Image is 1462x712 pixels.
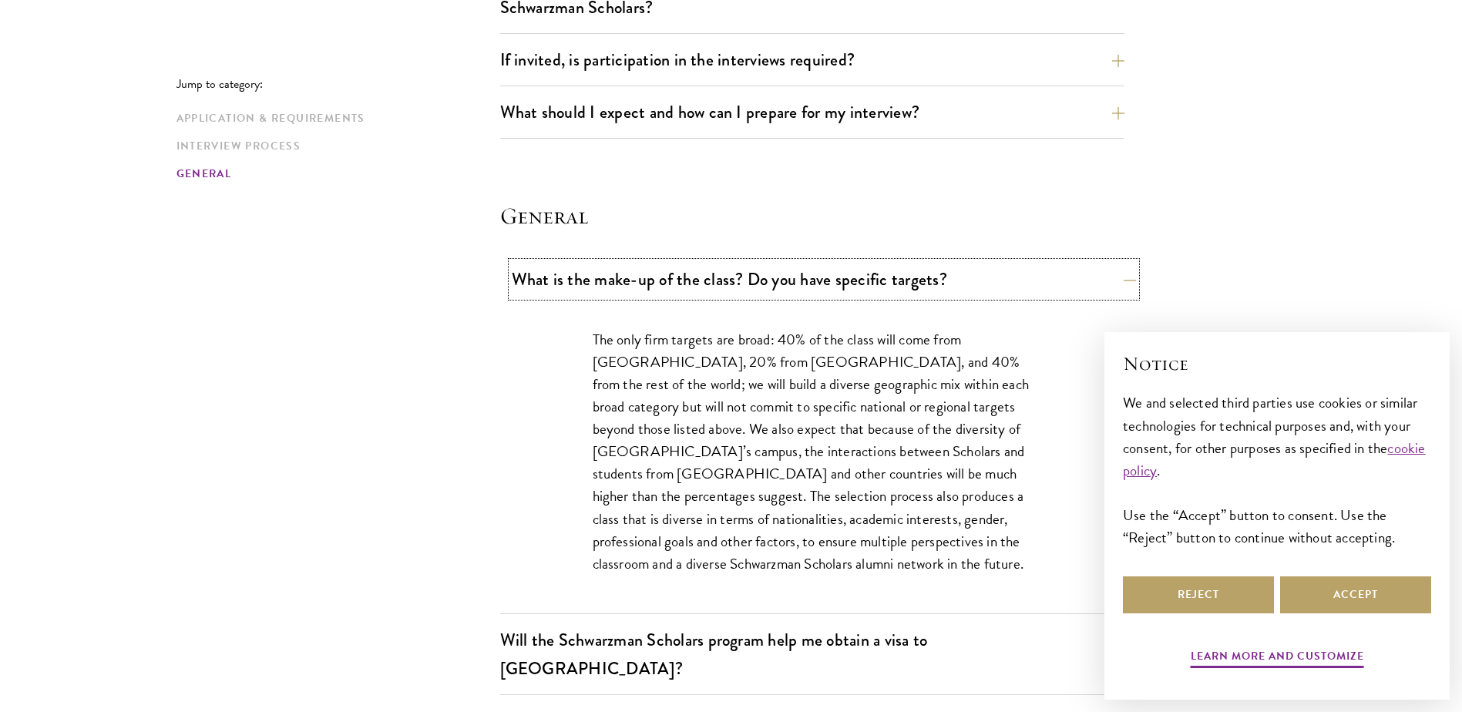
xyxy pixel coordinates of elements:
[500,95,1124,129] button: What should I expect and how can I prepare for my interview?
[500,42,1124,77] button: If invited, is participation in the interviews required?
[500,200,1124,231] h4: General
[1280,576,1431,613] button: Accept
[1123,576,1274,613] button: Reject
[512,262,1136,297] button: What is the make-up of the class? Do you have specific targets?
[1123,351,1431,377] h2: Notice
[1123,391,1431,548] div: We and selected third parties use cookies or similar technologies for technical purposes and, wit...
[176,138,491,154] a: Interview Process
[1191,647,1364,670] button: Learn more and customize
[176,110,491,126] a: Application & Requirements
[593,328,1032,575] p: The only firm targets are broad: 40% of the class will come from [GEOGRAPHIC_DATA], 20% from [GEO...
[500,623,1124,686] button: Will the Schwarzman Scholars program help me obtain a visa to [GEOGRAPHIC_DATA]?
[176,166,491,182] a: General
[176,77,500,91] p: Jump to category:
[1123,437,1426,482] a: cookie policy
